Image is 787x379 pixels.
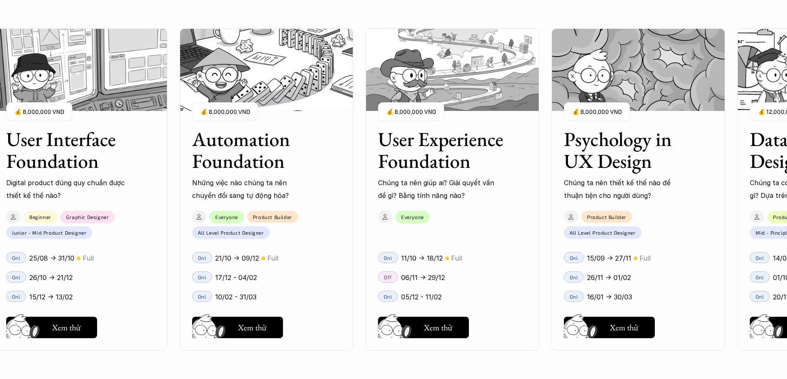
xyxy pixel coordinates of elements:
[215,214,238,220] p: Everyone
[572,106,622,118] p: 💰 8,000,000 VND
[564,128,692,172] h3: Psychology in UX Design
[564,177,684,202] p: Chúng ta nên thiết kế thế nào để thuận tiện cho người dùng?
[401,252,443,264] p: 11/10 -> 18/12
[215,291,257,303] p: 10/02 - 31/03
[570,274,578,280] p: Onl
[587,214,626,220] p: Product Builder
[401,271,445,284] p: 06/11 -> 29/12
[570,230,636,235] p: All Level Product Designer
[451,252,462,264] p: Full
[640,252,651,264] p: Full
[378,177,498,202] p: Chúng ta nên giúp ai? Giải quyết vấn đề gì? Bằng tính năng nào?
[386,106,436,118] p: 💰 8,000,000 VND
[424,322,452,333] h5: Xem thử
[192,313,283,338] a: Xem thử
[198,255,207,261] p: Onl
[564,317,655,338] button: Xem thử
[587,271,631,284] p: 26/11 -> 01/02
[445,255,449,261] p: 🟡
[198,230,264,235] p: All Level Product Designer
[401,291,442,303] p: 05/12 - 11/02
[192,317,283,338] button: Xem thử
[253,214,292,220] p: Product Builder
[384,255,392,261] p: Onl
[610,322,638,333] h5: Xem thử
[198,294,207,299] p: Onl
[238,322,266,333] h5: Xem thử
[564,313,655,338] a: Xem thử
[198,274,207,280] p: Onl
[633,255,637,261] p: 🟡
[570,255,578,261] p: Onl
[215,252,259,264] p: 21/10 -> 09/12
[192,177,312,202] p: Những việc nào chúng ta nên chuyển đổi sang tự động hóa?
[756,274,764,280] p: Onl
[215,271,257,284] p: 17/12 - 04/02
[756,255,764,261] p: Onl
[378,317,469,338] button: Xem thử
[384,294,392,299] p: Onl
[261,255,265,261] p: 🟡
[401,214,424,220] p: Everyone
[66,214,109,220] p: Graphic Designer
[587,252,631,264] p: 15/09 -> 27/11
[587,291,632,303] p: 16/01 -> 30/03
[83,252,94,264] p: Full
[378,313,469,338] a: Xem thử
[267,252,278,264] p: Full
[570,294,578,299] p: Onl
[200,106,250,118] p: 💰 8,000,000 VND
[192,128,320,172] h3: Automation Foundation
[378,128,506,172] h3: User Experience Foundation
[384,274,392,280] p: Off
[756,294,764,299] p: Onl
